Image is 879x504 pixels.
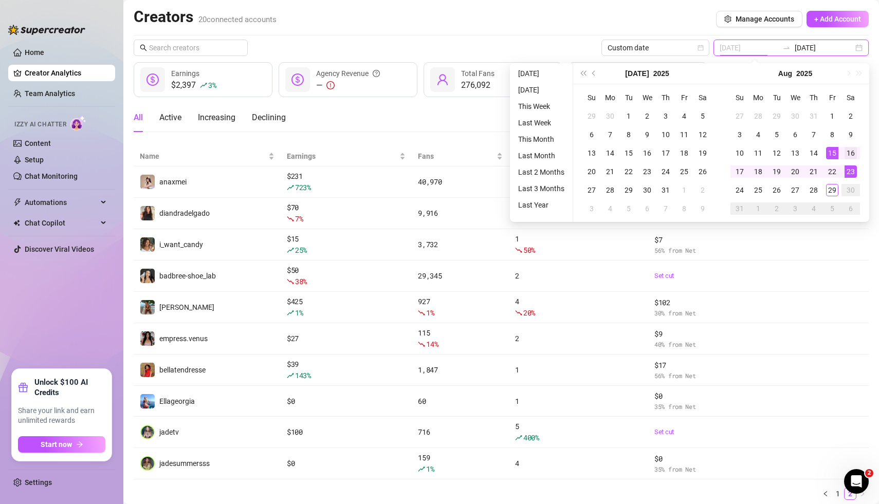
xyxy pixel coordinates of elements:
span: Fans [418,151,495,162]
div: 22 [622,165,635,178]
button: Last year (Control + left) [577,63,589,84]
div: 7 [660,202,672,215]
td: 2025-07-02 [638,107,656,125]
div: 276,092 [461,79,495,91]
h2: Creators [134,7,277,27]
td: 2025-08-12 [767,144,786,162]
th: Th [656,88,675,107]
div: 20 [585,165,598,178]
td: 2025-08-30 [841,181,860,199]
div: 1 [515,233,642,256]
td: 2025-09-03 [786,199,804,218]
li: [DATE] [514,84,569,96]
button: + Add Account [807,11,869,27]
span: 3 % [208,80,216,90]
span: Custom date [608,40,703,55]
span: 50 % [523,245,535,255]
li: Last Week [514,117,569,129]
td: 2025-07-27 [730,107,749,125]
td: 2025-08-01 [823,107,841,125]
span: user [436,73,449,86]
a: Chat Monitoring [25,172,78,180]
td: 2025-07-23 [638,162,656,181]
div: 3 [734,128,746,141]
td: 2025-07-07 [601,125,619,144]
span: swap-right [782,44,791,52]
div: 24 [660,165,672,178]
td: 2025-08-15 [823,144,841,162]
span: badbree-shoe_lab [159,272,216,280]
div: $2,397 [171,79,216,91]
div: 14 [604,147,616,159]
td: 2025-07-28 [749,107,767,125]
td: 2025-07-26 [693,162,712,181]
td: 2025-08-06 [786,125,804,144]
div: 11 [678,128,690,141]
td: 2025-09-04 [804,199,823,218]
div: 25 [678,165,690,178]
th: Th [804,88,823,107]
li: This Month [514,133,569,145]
td: 2025-08-07 [804,125,823,144]
div: 18 [678,147,690,159]
div: 3 [789,202,801,215]
img: jadetv [140,425,155,439]
span: Earnings [287,151,397,162]
td: 2025-08-21 [804,162,823,181]
td: 2025-08-10 [730,144,749,162]
span: calendar [698,45,704,51]
div: 16 [641,147,653,159]
span: Automations [25,194,98,211]
td: 2025-07-09 [638,125,656,144]
div: Increasing [198,111,235,124]
td: 2025-09-06 [841,199,860,218]
div: 2 [515,270,642,282]
a: Set cut [654,271,753,281]
li: Last 3 Months [514,182,569,195]
div: 30 [604,110,616,122]
div: Agency Revenue [316,68,380,79]
img: empress.venus [140,331,155,346]
div: 29 [826,184,838,196]
div: 13 [789,147,801,159]
div: 5 [622,202,635,215]
div: 14 [808,147,820,159]
span: left [822,491,829,497]
span: anaxmei [159,178,187,186]
a: Creator Analytics [25,65,107,81]
td: 2025-08-08 [823,125,841,144]
button: Start nowarrow-right [18,436,105,453]
div: 15 [826,147,838,159]
button: Manage Accounts [716,11,802,27]
div: 22 [826,165,838,178]
td: 2025-07-05 [693,107,712,125]
div: 27 [789,184,801,196]
td: 2025-08-20 [786,162,804,181]
div: $ 70 [287,202,406,225]
td: 2025-07-15 [619,144,638,162]
img: diandradelgado [140,206,155,220]
span: 723 % [295,182,311,192]
td: 2025-08-02 [841,107,860,125]
div: Active [159,111,181,124]
div: 28 [752,110,764,122]
td: 2025-07-14 [601,144,619,162]
td: 2025-07-20 [582,162,601,181]
span: i_want_candy [159,240,203,249]
div: 5 [771,128,783,141]
img: Ellageorgia [140,394,155,408]
div: 10 [660,128,672,141]
div: 24 [734,184,746,196]
input: Start date [720,42,778,53]
td: 2025-08-06 [638,199,656,218]
td: 2025-07-24 [656,162,675,181]
td: 2025-07-31 [804,107,823,125]
a: 1 [832,488,844,499]
div: 9,916 [418,208,503,219]
td: 2025-07-08 [619,125,638,144]
td: 2025-08-03 [730,125,749,144]
div: 20 [789,165,801,178]
span: + Add Account [814,15,861,23]
td: 2025-07-31 [656,181,675,199]
div: Declining [252,111,286,124]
